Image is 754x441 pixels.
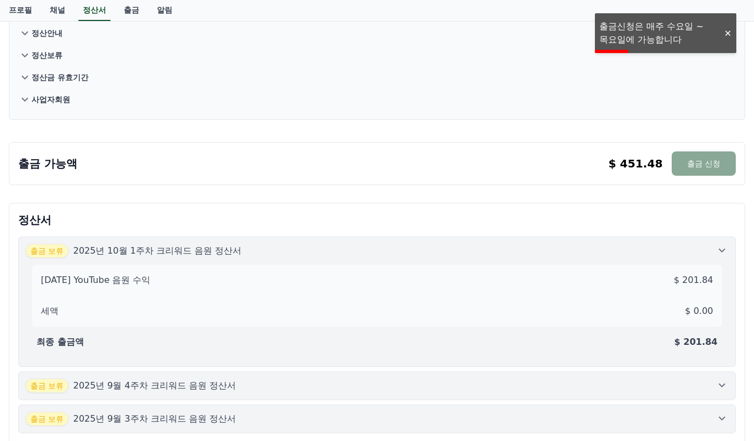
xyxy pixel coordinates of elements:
[18,212,736,228] p: 정산서
[73,244,241,258] p: 2025년 10월 1주차 크리워드 음원 정산서
[685,305,713,318] p: $ 0.00
[608,156,662,171] p: $ 451.48
[31,50,62,61] p: 정산보류
[25,412,68,426] span: 출금 보류
[31,28,62,39] p: 정산안내
[672,151,736,176] button: 출금 신청
[31,94,70,105] p: 사업자회원
[18,22,736,44] button: 정산안내
[18,156,77,171] p: 출금 가능액
[25,244,68,258] span: 출금 보류
[674,335,718,349] p: $ 201.84
[25,379,68,393] span: 출금 보류
[41,274,150,287] p: [DATE] YouTube 음원 수익
[36,335,84,349] p: 최종 출금액
[18,405,736,433] button: 출금 보류 2025년 9월 3주차 크리워드 음원 정산서
[674,274,713,287] p: $ 201.84
[18,371,736,400] button: 출금 보류 2025년 9월 4주차 크리워드 음원 정산서
[18,88,736,111] button: 사업자회원
[18,237,736,367] button: 출금 보류 2025년 10월 1주차 크리워드 음원 정산서 [DATE] YouTube 음원 수익 $ 201.84 세액 $ 0.00 최종 출금액 $ 201.84
[31,72,88,83] p: 정산금 유효기간
[18,44,736,66] button: 정산보류
[18,66,736,88] button: 정산금 유효기간
[73,412,236,426] p: 2025년 9월 3주차 크리워드 음원 정산서
[41,305,59,318] p: 세액
[73,379,236,392] p: 2025년 9월 4주차 크리워드 음원 정산서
